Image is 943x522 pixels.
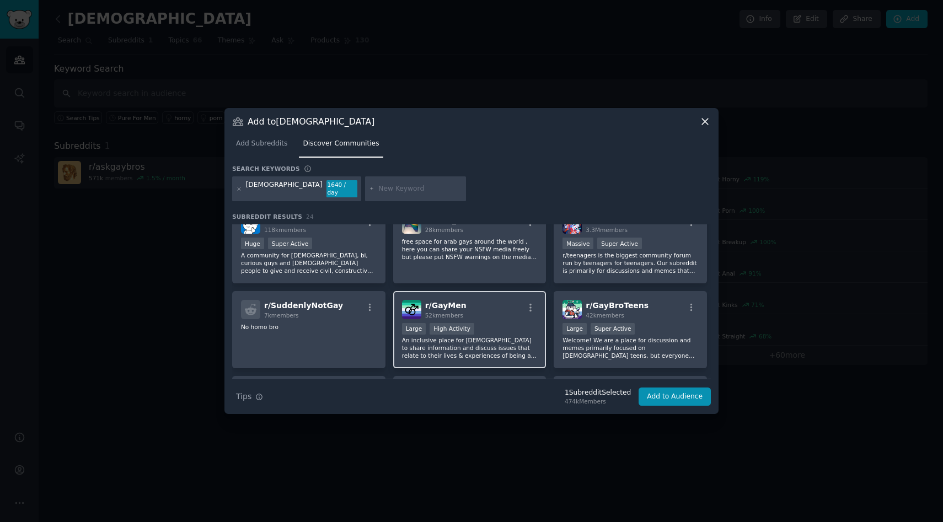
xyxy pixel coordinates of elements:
[597,238,642,249] div: Super Active
[326,180,357,198] div: 1640 / day
[402,238,538,261] p: free space for arab gays around the world , here you can share your NSFW media freely but please ...
[425,312,463,319] span: 52k members
[232,135,291,158] a: Add Subreddits
[241,323,377,331] p: No homo bro
[306,213,314,220] span: 24
[264,301,343,310] span: r/ SuddenlyNotGay
[303,139,379,149] span: Discover Communities
[562,238,593,249] div: Massive
[562,214,582,234] img: teenagers
[402,336,538,359] p: An inclusive place for [DEMOGRAPHIC_DATA] to share information and discuss issues that relate to ...
[232,387,267,406] button: Tips
[562,323,587,335] div: Large
[268,238,313,249] div: Super Active
[378,184,462,194] input: New Keyword
[402,214,421,234] img: Arab_gay
[562,300,582,319] img: GayBroTeens
[299,135,383,158] a: Discover Communities
[402,300,421,319] img: GayMen
[591,323,635,335] div: Super Active
[236,391,251,402] span: Tips
[236,139,287,149] span: Add Subreddits
[241,214,260,234] img: GayRateMe
[565,397,631,405] div: 474k Members
[565,388,631,398] div: 1 Subreddit Selected
[402,323,426,335] div: Large
[586,312,624,319] span: 42k members
[586,227,628,233] span: 3.3M members
[425,227,463,233] span: 28k members
[562,251,698,275] p: r/teenagers is the biggest community forum run by teenagers for teenagers. Our subreddit is prima...
[586,301,649,310] span: r/ GayBroTeens
[639,388,711,406] button: Add to Audience
[425,301,467,310] span: r/ GayMen
[241,251,377,275] p: A community for [DEMOGRAPHIC_DATA], bi, curious guys and [DEMOGRAPHIC_DATA] people to give and re...
[264,312,299,319] span: 7k members
[248,116,374,127] h3: Add to [DEMOGRAPHIC_DATA]
[241,238,264,249] div: Huge
[232,165,300,173] h3: Search keywords
[246,180,323,198] div: [DEMOGRAPHIC_DATA]
[562,336,698,359] p: Welcome! We are a place for discussion and memes primarily focused on [DEMOGRAPHIC_DATA] teens, b...
[430,323,474,335] div: High Activity
[232,213,302,220] span: Subreddit Results
[264,227,306,233] span: 118k members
